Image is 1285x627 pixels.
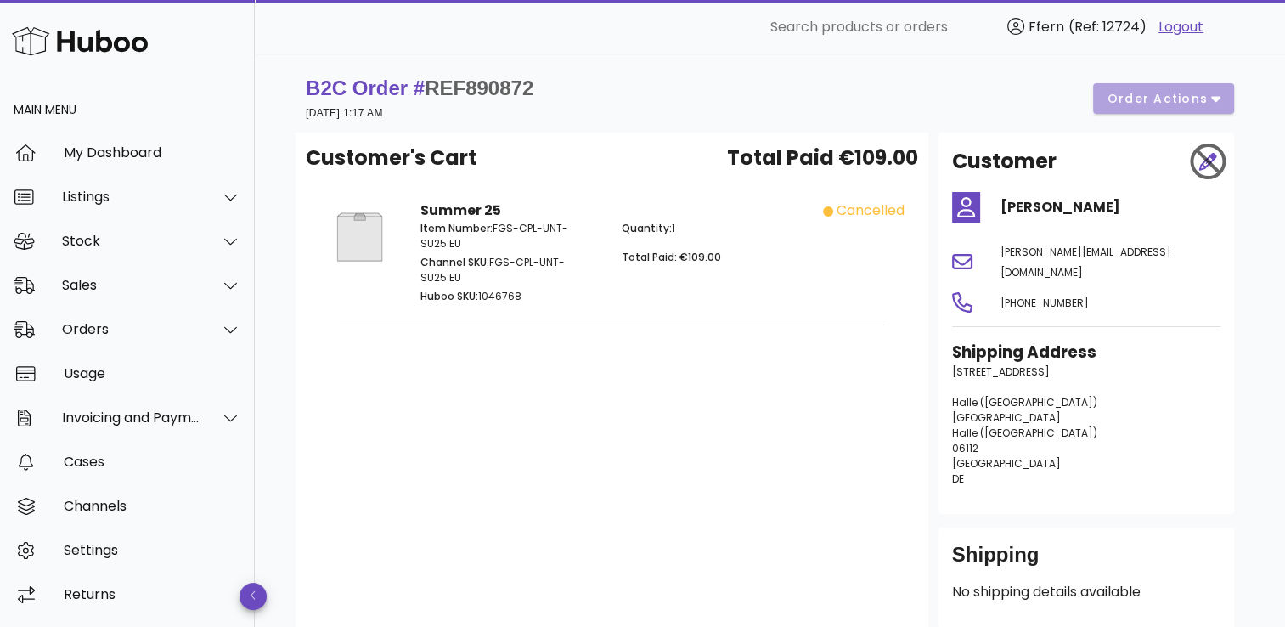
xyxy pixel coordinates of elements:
span: Channel SKU: [420,255,489,269]
div: Channels [64,498,241,514]
span: DE [952,472,964,486]
div: My Dashboard [64,144,241,161]
p: 1 [622,221,803,236]
span: (Ref: 12724) [1068,17,1147,37]
p: FGS-CPL-UNT-SU25:EU [420,255,602,285]
span: [PHONE_NUMBER] [1000,296,1088,310]
span: [GEOGRAPHIC_DATA] [952,456,1061,471]
h2: Customer [952,146,1057,177]
span: [PERSON_NAME][EMAIL_ADDRESS][DOMAIN_NAME] [1000,245,1170,280]
span: Total Paid €109.00 [727,143,918,173]
span: 06112 [952,441,978,455]
div: Usage [64,365,241,381]
span: Halle ([GEOGRAPHIC_DATA]) [952,395,1097,410]
span: Customer's Cart [306,143,476,173]
div: Shipping [952,541,1220,582]
div: Invoicing and Payments [62,410,200,426]
div: Listings [62,189,200,205]
div: Sales [62,277,200,293]
div: Orders [62,321,200,337]
img: Huboo Logo [12,23,148,59]
span: Quantity: [622,221,672,235]
div: Returns [64,586,241,602]
h3: Shipping Address [952,341,1220,364]
span: Halle ([GEOGRAPHIC_DATA]) [952,426,1097,440]
h4: [PERSON_NAME] [1000,197,1220,217]
div: Stock [62,233,200,249]
p: No shipping details available [952,582,1220,602]
p: FGS-CPL-UNT-SU25:EU [420,221,602,251]
strong: Summer 25 [420,201,501,220]
img: Product Image [319,201,400,274]
span: [STREET_ADDRESS] [952,364,1050,379]
div: cancelled [837,201,905,221]
span: [GEOGRAPHIC_DATA] [952,410,1061,425]
span: Total Paid: €109.00 [622,250,721,264]
span: Item Number: [420,221,493,235]
strong: B2C Order # [306,76,533,99]
span: REF890872 [425,76,533,99]
small: [DATE] 1:17 AM [306,107,383,119]
span: Huboo SKU: [420,289,478,303]
p: 1046768 [420,289,602,304]
span: Ffern [1029,17,1064,37]
a: Logout [1158,17,1203,37]
div: Settings [64,542,241,558]
div: Cases [64,454,241,470]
